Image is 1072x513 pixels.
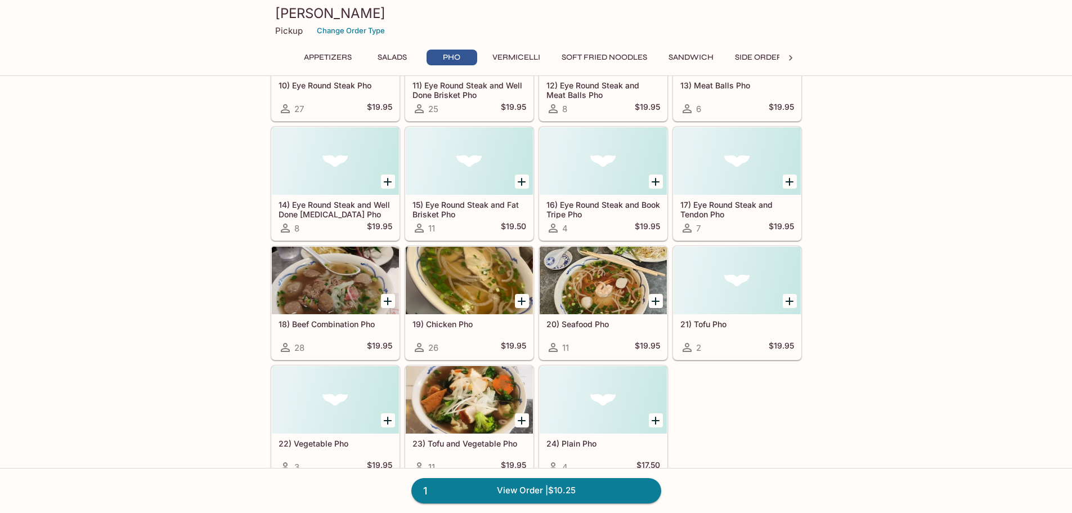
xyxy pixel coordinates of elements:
span: 8 [294,223,299,234]
h5: $19.95 [367,221,392,235]
span: 11 [428,462,435,472]
button: Add 14) Eye Round Steak and Well Done Flank Pho [381,175,395,189]
button: Side Order [729,50,788,65]
h5: $19.95 [501,102,526,115]
h3: [PERSON_NAME] [275,5,797,22]
span: 1 [416,483,434,499]
a: 18) Beef Combination Pho28$19.95 [271,246,400,360]
span: 11 [562,342,569,353]
h5: $19.50 [501,221,526,235]
div: 16) Eye Round Steak and Book Tripe Pho [540,127,667,195]
span: 3 [294,462,299,472]
a: 1View Order |$10.25 [411,478,661,503]
h5: 19) Chicken Pho [412,319,526,329]
div: 14) Eye Round Steak and Well Done Flank Pho [272,127,399,195]
a: 16) Eye Round Steak and Book Tripe Pho4$19.95 [539,127,667,240]
span: 4 [562,223,568,234]
h5: 22) Vegetable Pho [279,439,392,448]
a: 17) Eye Round Steak and Tendon Pho7$19.95 [673,127,801,240]
span: 8 [562,104,567,114]
a: 19) Chicken Pho26$19.95 [405,246,533,360]
div: 24) Plain Pho [540,366,667,434]
h5: 17) Eye Round Steak and Tendon Pho [680,200,794,218]
button: Sandwich [662,50,720,65]
span: 4 [562,462,568,472]
h5: $19.95 [635,102,660,115]
h5: $19.95 [501,341,526,354]
h5: 24) Plain Pho [546,439,660,448]
h5: 14) Eye Round Steak and Well Done [MEDICAL_DATA] Pho [279,200,392,218]
h5: $19.95 [769,221,794,235]
button: Add 19) Chicken Pho [515,294,529,308]
h5: 13) Meat Balls Pho [680,81,794,90]
h5: $19.95 [635,341,660,354]
h5: 23) Tofu and Vegetable Pho [412,439,526,448]
span: 11 [428,223,435,234]
a: 22) Vegetable Pho3$19.95 [271,365,400,479]
h5: $19.95 [769,102,794,115]
div: 18) Beef Combination Pho [272,247,399,314]
button: Add 16) Eye Round Steak and Book Tripe Pho [649,175,663,189]
h5: 12) Eye Round Steak and Meat Balls Pho [546,81,660,99]
button: Soft Fried Noodles [555,50,653,65]
span: 27 [294,104,304,114]
button: Vermicelli [486,50,546,65]
button: Add 18) Beef Combination Pho [381,294,395,308]
button: Add 15) Eye Round Steak and Fat Brisket Pho [515,175,529,189]
div: 20) Seafood Pho [540,247,667,314]
a: 23) Tofu and Vegetable Pho11$19.95 [405,365,533,479]
h5: $19.95 [501,460,526,474]
h5: 18) Beef Combination Pho [279,319,392,329]
a: 20) Seafood Pho11$19.95 [539,246,667,360]
button: Add 23) Tofu and Vegetable Pho [515,413,529,427]
h5: $19.95 [769,341,794,354]
h5: $19.95 [635,221,660,235]
span: 2 [696,342,701,353]
div: 15) Eye Round Steak and Fat Brisket Pho [406,127,533,195]
p: Pickup [275,25,303,36]
div: 23) Tofu and Vegetable Pho [406,366,533,434]
h5: $17.50 [636,460,660,474]
h5: 11) Eye Round Steak and Well Done Brisket Pho [412,81,526,99]
a: 15) Eye Round Steak and Fat Brisket Pho11$19.50 [405,127,533,240]
span: 6 [696,104,701,114]
span: 25 [428,104,438,114]
button: Add 22) Vegetable Pho [381,413,395,427]
div: 21) Tofu Pho [674,247,801,314]
h5: 21) Tofu Pho [680,319,794,329]
button: Change Order Type [312,22,390,39]
h5: $19.95 [367,460,392,474]
a: 24) Plain Pho4$17.50 [539,365,667,479]
button: Salads [367,50,418,65]
button: Add 24) Plain Pho [649,413,663,427]
button: Pho [427,50,477,65]
h5: 10) Eye Round Steak Pho [279,81,392,90]
span: 28 [294,342,304,353]
a: 14) Eye Round Steak and Well Done [MEDICAL_DATA] Pho8$19.95 [271,127,400,240]
h5: $19.95 [367,102,392,115]
a: 21) Tofu Pho2$19.95 [673,246,801,360]
h5: $19.95 [367,341,392,354]
button: Add 21) Tofu Pho [783,294,797,308]
h5: 20) Seafood Pho [546,319,660,329]
div: 17) Eye Round Steak and Tendon Pho [674,127,801,195]
div: 19) Chicken Pho [406,247,533,314]
button: Appetizers [298,50,358,65]
span: 26 [428,342,438,353]
button: Add 20) Seafood Pho [649,294,663,308]
h5: 16) Eye Round Steak and Book Tripe Pho [546,200,660,218]
h5: 15) Eye Round Steak and Fat Brisket Pho [412,200,526,218]
span: 7 [696,223,701,234]
div: 22) Vegetable Pho [272,366,399,434]
button: Add 17) Eye Round Steak and Tendon Pho [783,175,797,189]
